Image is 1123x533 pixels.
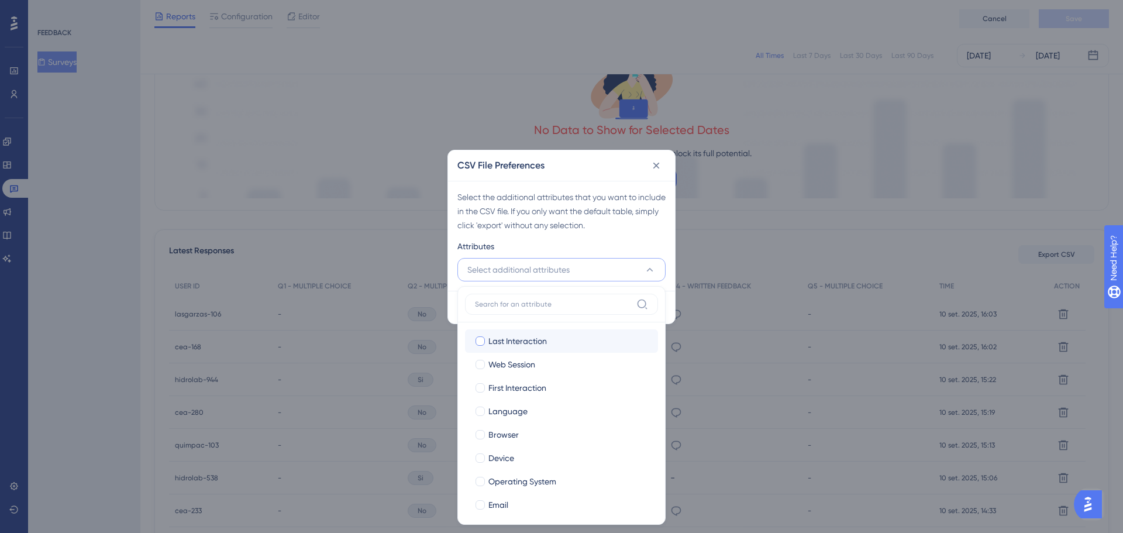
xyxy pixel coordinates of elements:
span: Last Interaction [488,334,547,348]
h2: CSV File Preferences [457,159,545,173]
span: Need Help? [27,3,73,17]
div: Select the additional attributes that you want to include in the CSV file. If you only want the d... [457,190,666,232]
span: Browser [488,428,519,442]
span: Device [488,451,514,465]
span: Attributes [457,239,494,253]
span: Language [488,404,528,418]
span: Select additional attributes [467,263,570,277]
span: First Interaction [488,381,546,395]
iframe: UserGuiding AI Assistant Launcher [1074,487,1109,522]
span: Operating System [488,474,556,489]
span: Email [488,498,508,512]
input: Search for an attribute [475,300,632,309]
span: Web Session [488,357,535,372]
